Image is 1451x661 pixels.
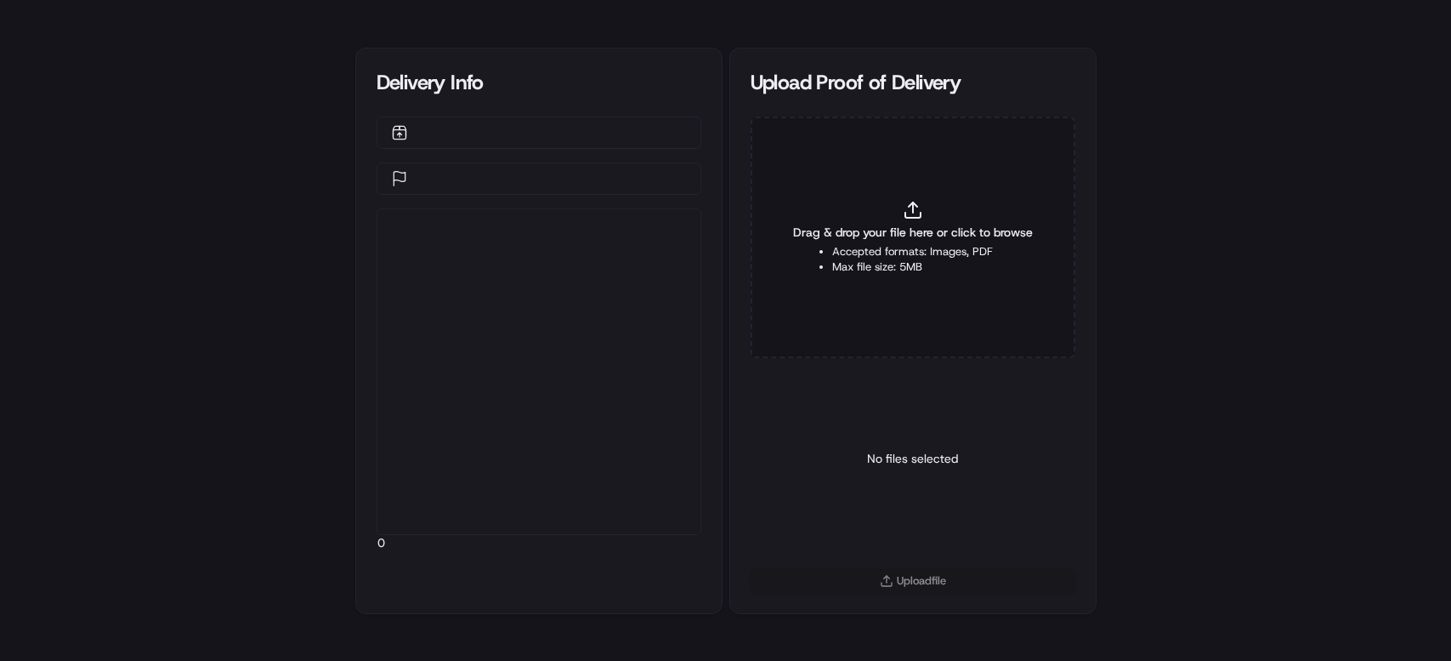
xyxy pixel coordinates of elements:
[832,244,993,259] li: Accepted formats: Images, PDF
[377,69,701,96] div: Delivery Info
[793,224,1033,241] span: Drag & drop your file here or click to browse
[751,69,1075,96] div: Upload Proof of Delivery
[377,209,700,534] div: 0
[832,259,993,275] li: Max file size: 5MB
[867,450,958,467] p: No files selected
